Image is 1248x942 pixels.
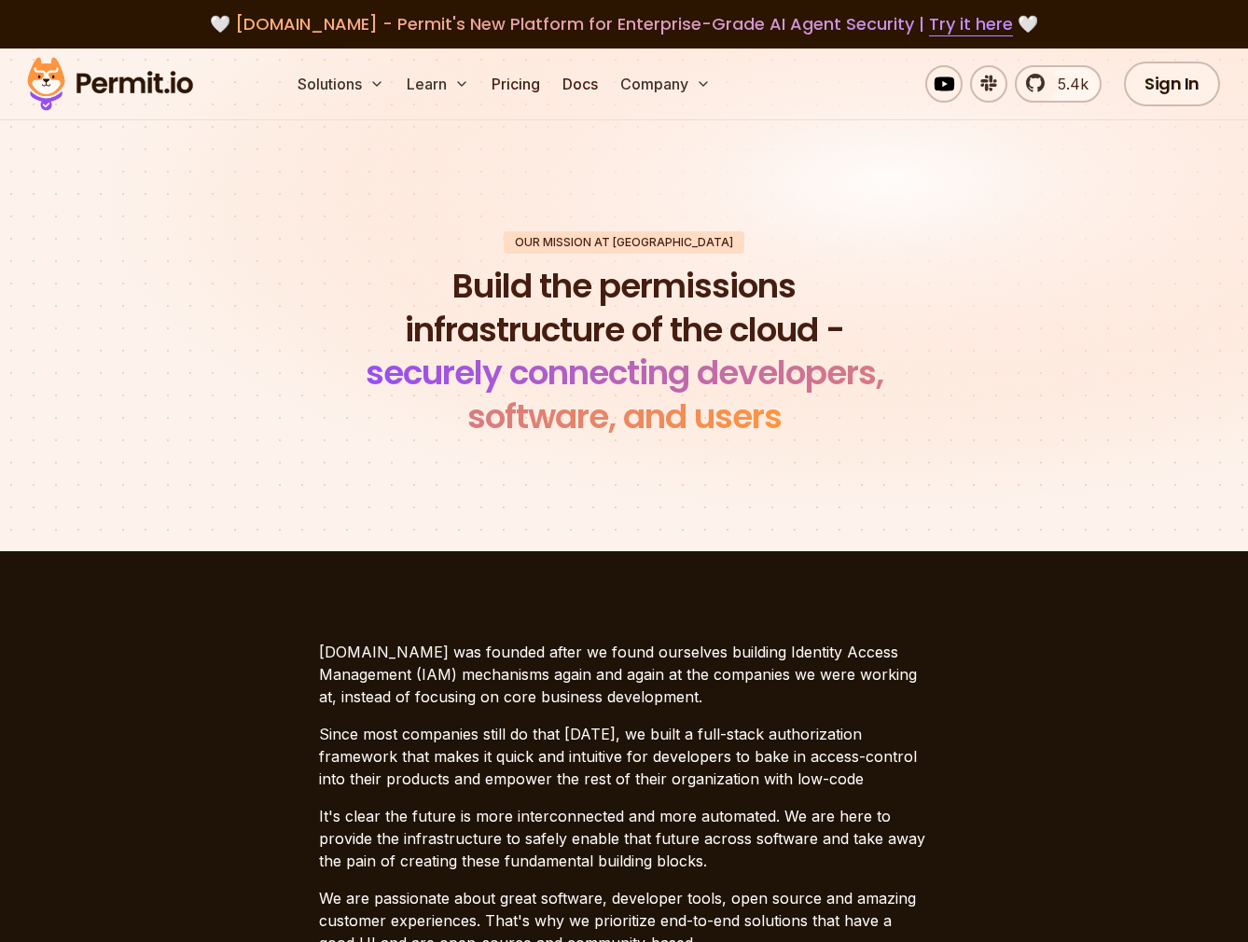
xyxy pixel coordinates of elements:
p: [DOMAIN_NAME] was founded after we found ourselves building Identity Access Management (IAM) mech... [319,641,929,708]
span: 5.4k [1047,73,1089,95]
a: 5.4k [1015,65,1102,103]
a: Sign In [1124,62,1220,106]
a: Try it here [929,12,1013,36]
a: Pricing [484,65,548,103]
button: Learn [399,65,477,103]
button: Company [613,65,718,103]
button: Solutions [290,65,392,103]
div: Our mission at [GEOGRAPHIC_DATA] [504,231,744,254]
div: 🤍 🤍 [45,11,1203,37]
img: Permit logo [19,52,201,116]
span: [DOMAIN_NAME] - Permit's New Platform for Enterprise-Grade AI Agent Security | [235,12,1013,35]
span: securely connecting developers, software, and users [366,349,883,440]
p: It's clear the future is more interconnected and more automated. We are here to provide the infra... [319,805,929,872]
p: Since most companies still do that [DATE], we built a full-stack authorization framework that mak... [319,723,929,790]
a: Docs [555,65,605,103]
h1: Build the permissions infrastructure of the cloud - [340,265,908,439]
